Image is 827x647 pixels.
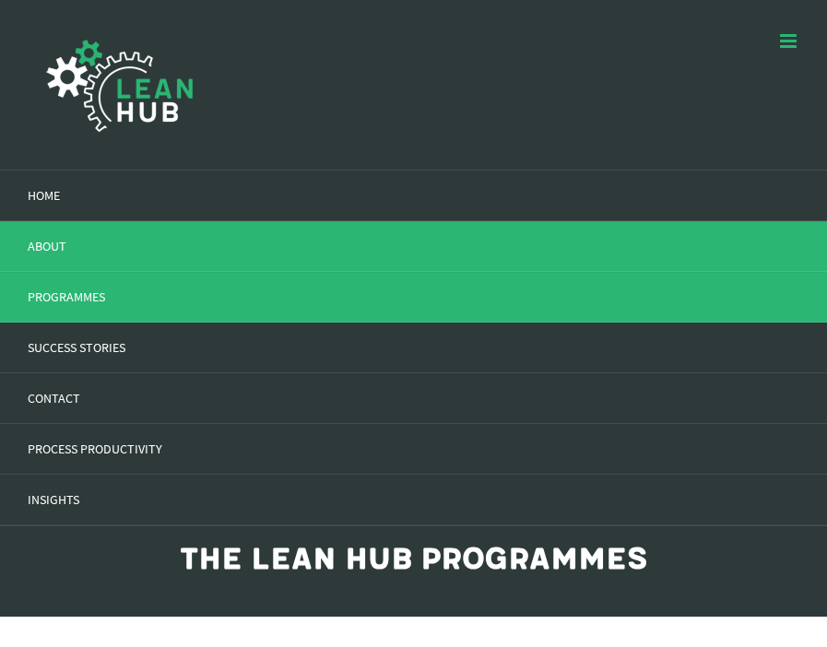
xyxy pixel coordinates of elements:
span: PROCESS PRODUCTIVITY [28,441,162,457]
span: CONTACT [28,390,80,406]
span: ABOUT [28,238,66,254]
a: Toggle mobile menu [780,31,799,51]
span: SUCCESS STORIES [28,339,125,356]
span: PROGRAMMES [28,288,105,305]
span: INSIGHTS [28,491,79,508]
span: HOME [28,187,60,204]
img: The Lean Hub | Optimising productivity with Lean Logo [28,20,212,151]
span: The Lean Hub programmes [180,541,647,578]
